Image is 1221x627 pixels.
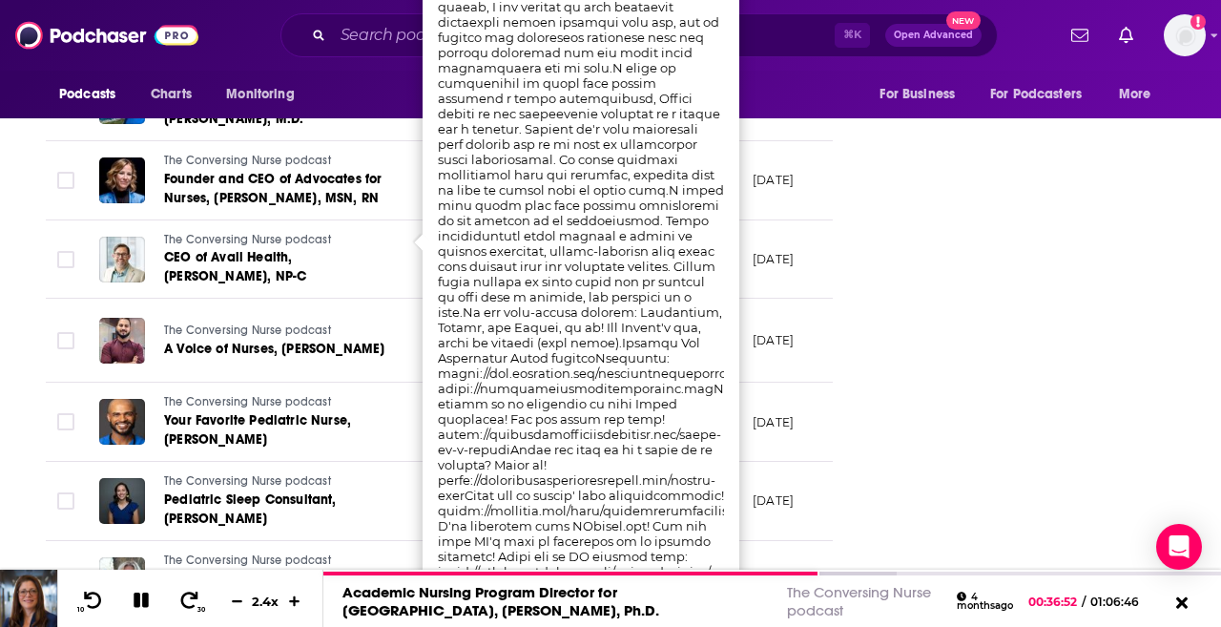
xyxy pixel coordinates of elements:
button: Show profile menu [1164,14,1206,56]
span: The Conversing Nurse podcast [164,154,331,167]
span: Monitoring [226,81,294,108]
button: open menu [213,76,319,113]
span: ⌘ K [835,23,870,48]
a: Founder and CEO of Advocates for Nurses, [PERSON_NAME], MSN, RN [164,170,393,208]
span: Toggle select row [57,172,74,189]
span: Toggle select row [57,251,74,268]
div: 2.4 x [250,594,282,609]
span: Toggle select row [57,492,74,510]
span: The Conversing Nurse podcast [164,395,331,408]
span: The Conversing Nurse podcast [164,554,331,567]
span: Toggle select row [57,332,74,349]
div: Search podcasts, credits, & more... [280,13,998,57]
span: CEO of Avail Health, [PERSON_NAME], NP-C [164,249,306,284]
a: The Conversing Nurse podcast [164,323,391,340]
span: Pediatric Sleep Consultant, [PERSON_NAME] [164,491,337,527]
p: [DATE] [753,172,794,188]
span: Logged in as KSKristina [1164,14,1206,56]
a: Show notifications dropdown [1111,19,1141,52]
span: The Conversing Nurse podcast [164,324,331,337]
span: A Voice of Nurses, [PERSON_NAME] [164,341,384,357]
a: The Conversing Nurse podcast [164,553,393,570]
a: The Conversing Nurse podcast [164,394,393,411]
div: 4 months ago [957,592,1015,612]
a: The Conversing Nurse podcast [164,473,393,491]
button: 10 [73,590,110,614]
button: open menu [866,76,979,113]
p: [DATE] [753,492,794,509]
span: Open Advanced [894,31,973,40]
span: For Podcasters [990,81,1082,108]
a: The Conversing Nurse podcast [787,583,931,619]
a: Pediatric Sleep Consultant, [PERSON_NAME] [164,491,393,529]
button: 30 [173,590,209,614]
span: New [946,11,981,30]
p: [DATE] [753,251,794,267]
span: 01:06:46 [1086,595,1158,609]
span: A Life of Service with [PERSON_NAME], M.D. [164,92,303,127]
span: For Business [880,81,955,108]
span: 30 [197,606,205,614]
span: 00:36:52 [1028,595,1082,609]
span: Podcasts [59,81,115,108]
span: Founder and CEO of Advocates for Nurses, [PERSON_NAME], MSN, RN [164,171,382,206]
input: Search podcasts, credits, & more... [333,20,835,51]
span: More [1119,81,1151,108]
a: Show notifications dropdown [1064,19,1096,52]
a: The Conversing Nurse podcast [164,232,393,249]
svg: Add a profile image [1190,14,1206,30]
button: open menu [978,76,1109,113]
p: [DATE] [753,414,794,430]
a: A Voice of Nurses, [PERSON_NAME] [164,340,391,359]
span: / [1082,595,1086,609]
span: The Conversing Nurse podcast [164,233,331,246]
a: Academic Nursing Program Director for [GEOGRAPHIC_DATA], [PERSON_NAME], Ph.D. [342,583,659,619]
a: The Conversing Nurse podcast [164,153,393,170]
span: The Conversing Nurse podcast [164,474,331,488]
span: Charts [151,81,192,108]
span: Your Favorite Pediatric Nurse, [PERSON_NAME] [164,412,351,448]
a: CEO of Avail Health, [PERSON_NAME], NP-C [164,248,393,286]
button: Open AdvancedNew [885,24,982,47]
button: open menu [1106,76,1175,113]
img: User Profile [1164,14,1206,56]
a: Charts [138,76,203,113]
button: open menu [46,76,140,113]
span: Toggle select row [57,413,74,430]
p: [DATE] [753,332,794,348]
span: 10 [77,606,84,614]
div: Open Intercom Messenger [1156,524,1202,570]
img: Podchaser - Follow, Share and Rate Podcasts [15,17,198,53]
a: Your Favorite Pediatric Nurse, [PERSON_NAME] [164,411,393,449]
